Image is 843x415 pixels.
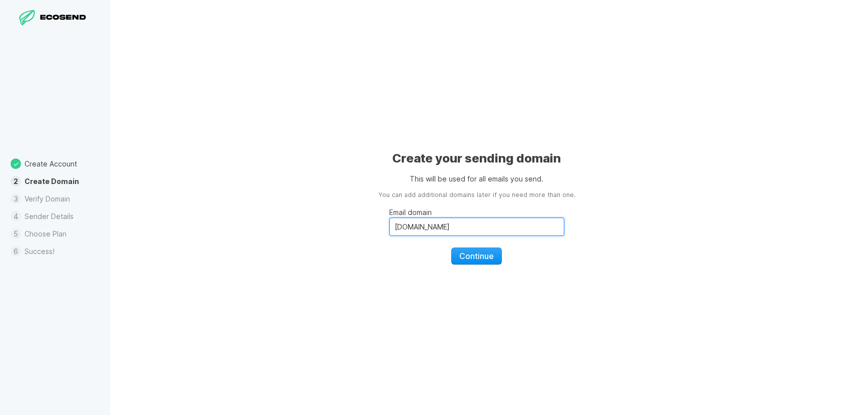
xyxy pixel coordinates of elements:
input: Email domain [389,217,564,236]
span: Continue [459,251,494,261]
p: This will be used for all emails you send. [410,173,543,184]
p: Email domain [389,207,564,217]
h1: Create your sending domain [392,150,561,166]
aside: You can add additional domains later if you need more than one. [378,190,575,200]
button: Continue [451,247,502,264]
